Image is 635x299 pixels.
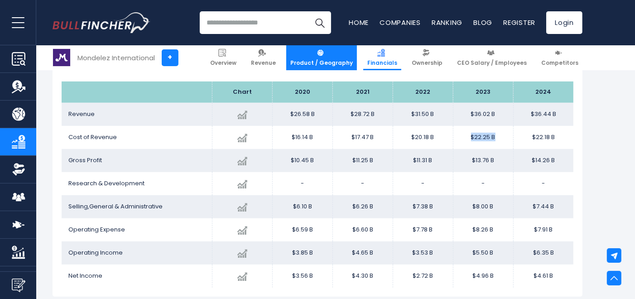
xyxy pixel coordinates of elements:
[393,149,453,172] td: $11.31 B
[332,172,393,195] td: -
[393,195,453,218] td: $7.38 B
[272,126,332,149] td: $16.14 B
[68,133,117,141] span: Cost of Revenue
[546,11,582,34] a: Login
[68,179,144,188] span: Research & Development
[332,126,393,149] td: $17.47 B
[53,12,150,33] a: Go to homepage
[332,241,393,265] td: $4.65 B
[272,195,332,218] td: $6.10 B
[453,82,513,103] th: 2023
[513,218,573,241] td: $7.91 B
[380,18,421,27] a: Companies
[393,241,453,265] td: $3.53 B
[272,265,332,288] td: $3.56 B
[393,218,453,241] td: $7.78 B
[473,18,492,27] a: Blog
[272,218,332,241] td: $6.59 B
[272,241,332,265] td: $3.85 B
[272,149,332,172] td: $10.45 B
[162,49,178,66] a: +
[77,53,155,63] div: Mondelez International
[332,103,393,126] td: $28.72 B
[432,18,462,27] a: Ranking
[453,195,513,218] td: $8.00 B
[332,265,393,288] td: $4.30 B
[68,156,102,164] span: Gross Profit
[272,103,332,126] td: $26.58 B
[503,18,535,27] a: Register
[308,11,331,34] button: Search
[68,271,102,280] span: Net Income
[453,241,513,265] td: $5.50 B
[251,59,276,67] span: Revenue
[332,82,393,103] th: 2021
[210,59,236,67] span: Overview
[513,172,573,195] td: -
[286,45,357,70] a: Product / Geography
[412,59,443,67] span: Ownership
[453,149,513,172] td: $13.76 B
[513,149,573,172] td: $14.26 B
[513,103,573,126] td: $36.44 B
[332,218,393,241] td: $6.60 B
[453,172,513,195] td: -
[453,45,531,70] a: CEO Salary / Employees
[457,59,527,67] span: CEO Salary / Employees
[290,59,353,67] span: Product / Geography
[53,49,70,66] img: MDLZ logo
[68,225,125,234] span: Operating Expense
[247,45,280,70] a: Revenue
[68,248,123,257] span: Operating Income
[272,82,332,103] th: 2020
[513,126,573,149] td: $22.18 B
[349,18,369,27] a: Home
[513,265,573,288] td: $4.61 B
[453,265,513,288] td: $4.96 B
[68,110,95,118] span: Revenue
[513,195,573,218] td: $7.44 B
[537,45,582,70] a: Competitors
[393,265,453,288] td: $2.72 B
[408,45,447,70] a: Ownership
[12,163,25,176] img: Ownership
[513,82,573,103] th: 2024
[393,82,453,103] th: 2022
[367,59,397,67] span: Financials
[363,45,401,70] a: Financials
[453,103,513,126] td: $36.02 B
[393,103,453,126] td: $31.50 B
[53,12,150,33] img: Bullfincher logo
[272,172,332,195] td: -
[68,202,163,211] span: Selling,General & Administrative
[513,241,573,265] td: $6.35 B
[332,149,393,172] td: $11.25 B
[393,126,453,149] td: $20.18 B
[453,126,513,149] td: $22.25 B
[541,59,578,67] span: Competitors
[206,45,241,70] a: Overview
[393,172,453,195] td: -
[332,195,393,218] td: $6.26 B
[212,82,272,103] th: Chart
[453,218,513,241] td: $8.26 B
